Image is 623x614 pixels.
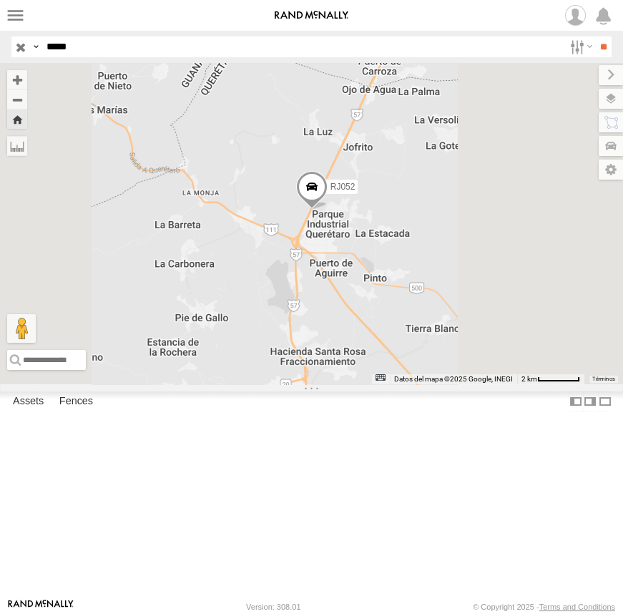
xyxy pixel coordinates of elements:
[517,374,584,384] button: Escala del mapa: 2 km por 56 píxeles
[599,160,623,180] label: Map Settings
[7,314,36,343] button: Arrastra al hombrecito al mapa para abrir Street View
[30,36,41,57] label: Search Query
[376,374,386,381] button: Combinaciones de teclas
[7,70,27,89] button: Zoom in
[473,603,615,611] div: © Copyright 2025 -
[330,182,355,193] span: RJ052
[8,600,74,614] a: Visit our Website
[583,391,597,412] label: Dock Summary Table to the Right
[598,391,612,412] label: Hide Summary Table
[569,391,583,412] label: Dock Summary Table to the Left
[6,392,51,412] label: Assets
[52,392,100,412] label: Fences
[521,375,537,383] span: 2 km
[394,375,513,383] span: Datos del mapa ©2025 Google, INEGI
[275,11,349,21] img: rand-logo.svg
[592,376,615,381] a: Términos (se abre en una nueva pestaña)
[564,36,595,57] label: Search Filter Options
[539,603,615,611] a: Terms and Conditions
[7,89,27,109] button: Zoom out
[246,603,300,611] div: Version: 308.01
[7,109,27,129] button: Zoom Home
[7,136,27,156] label: Measure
